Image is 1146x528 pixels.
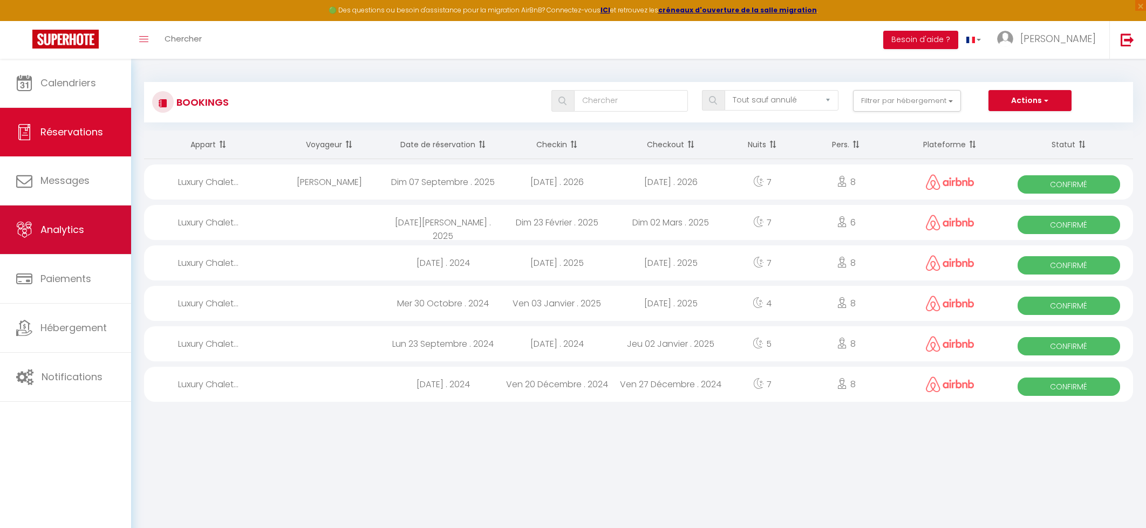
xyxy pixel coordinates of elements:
a: créneaux d'ouverture de la salle migration [658,5,817,15]
th: Sort by status [1005,131,1133,159]
a: Chercher [156,21,210,59]
span: Notifications [42,370,103,383]
span: Analytics [40,223,84,236]
button: Besoin d'aide ? [883,31,958,49]
input: Chercher [574,90,688,112]
th: Sort by people [797,131,896,159]
span: Messages [40,174,90,187]
th: Sort by guest [272,131,386,159]
a: ... [PERSON_NAME] [989,21,1109,59]
th: Sort by channel [896,131,1005,159]
span: Calendriers [40,76,96,90]
th: Sort by rentals [144,131,272,159]
th: Sort by checkin [500,131,614,159]
th: Sort by checkout [614,131,728,159]
button: Actions [988,90,1072,112]
img: ... [997,31,1013,47]
button: Ouvrir le widget de chat LiveChat [9,4,41,37]
img: Super Booking [32,30,99,49]
span: [PERSON_NAME] [1020,32,1096,45]
span: Hébergement [40,321,107,334]
a: ICI [601,5,610,15]
h3: Bookings [174,90,229,114]
span: Réservations [40,125,103,139]
th: Sort by booking date [386,131,500,159]
span: Chercher [165,33,202,44]
span: Paiements [40,272,91,285]
th: Sort by nights [728,131,797,159]
img: logout [1121,33,1134,46]
button: Filtrer par hébergement [853,90,961,112]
